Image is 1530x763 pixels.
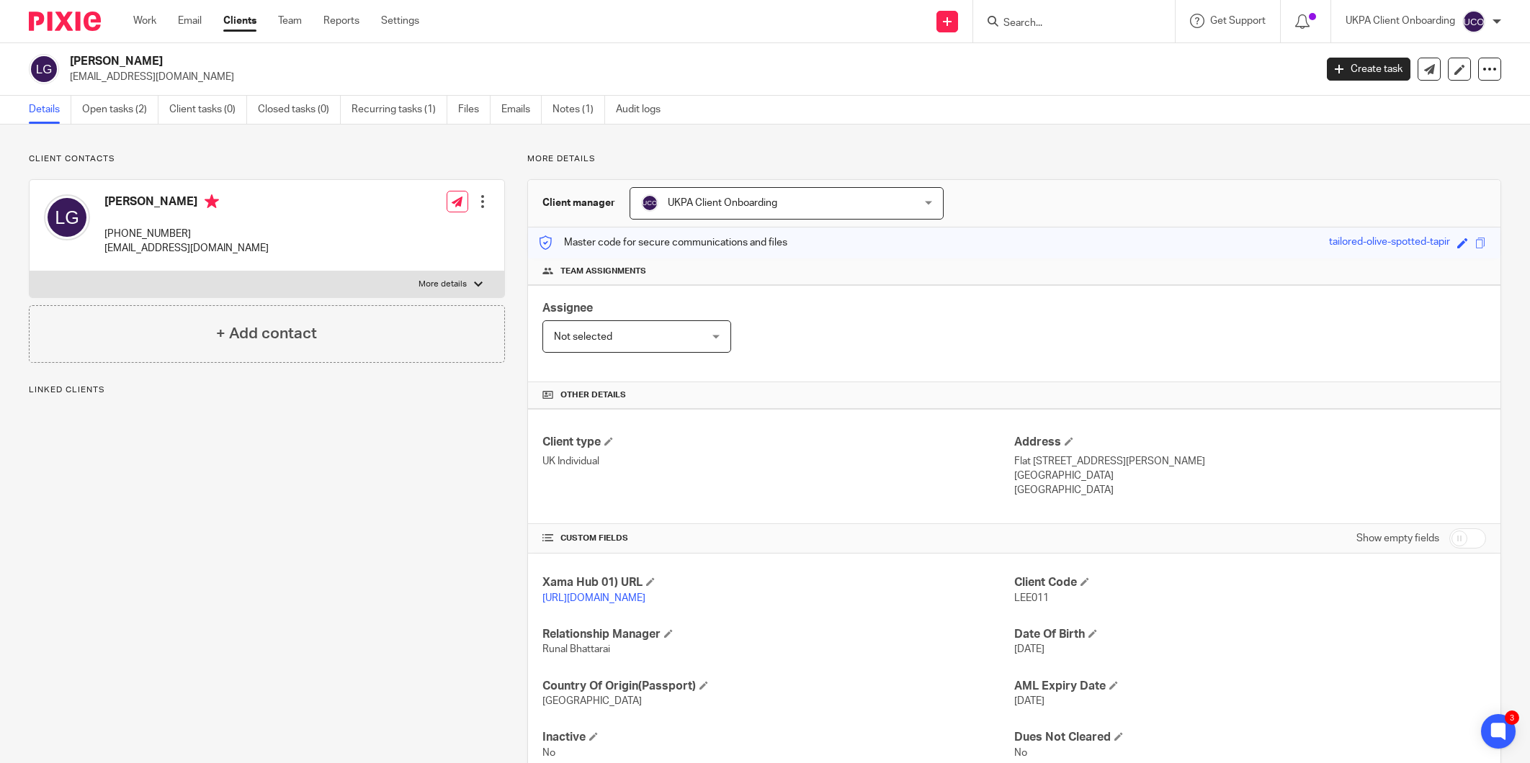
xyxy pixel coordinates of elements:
[29,384,505,396] p: Linked clients
[381,14,419,28] a: Settings
[70,54,1058,69] h2: [PERSON_NAME]
[29,96,71,124] a: Details
[542,730,1014,745] h4: Inactive
[82,96,158,124] a: Open tasks (2)
[554,332,612,342] span: Not selected
[1014,679,1486,694] h4: AML Expiry Date
[169,96,247,124] a: Client tasks (0)
[542,593,645,603] a: [URL][DOMAIN_NAME]
[278,14,302,28] a: Team
[668,198,777,208] span: UKPA Client Onboarding
[1346,14,1455,28] p: UKPA Client Onboarding
[1014,748,1027,758] span: No
[501,96,542,124] a: Emails
[216,322,317,345] h4: + Add contact
[104,194,269,212] h4: [PERSON_NAME]
[542,533,1014,544] h4: CUSTOM FIELDS
[1210,16,1266,26] span: Get Support
[205,194,219,209] i: Primary
[616,96,671,124] a: Audit logs
[560,266,646,277] span: Team assignments
[1014,627,1486,642] h4: Date Of Birth
[70,70,1305,84] p: [EMAIL_ADDRESS][DOMAIN_NAME]
[29,54,59,84] img: svg%3E
[539,235,787,250] p: Master code for secure communications and files
[104,241,269,256] p: [EMAIL_ADDRESS][DOMAIN_NAME]
[1329,235,1450,251] div: tailored-olive-spotted-tapir
[1505,710,1519,725] div: 3
[1002,17,1132,30] input: Search
[178,14,202,28] a: Email
[542,748,555,758] span: No
[1014,454,1486,469] p: Flat [STREET_ADDRESS][PERSON_NAME]
[29,153,505,165] p: Client contacts
[542,196,615,210] h3: Client manager
[352,96,447,124] a: Recurring tasks (1)
[527,153,1501,165] p: More details
[641,194,658,212] img: svg%3E
[29,12,101,31] img: Pixie
[1014,469,1486,483] p: [GEOGRAPHIC_DATA]
[552,96,605,124] a: Notes (1)
[419,279,467,290] p: More details
[1014,435,1486,450] h4: Address
[1014,483,1486,497] p: [GEOGRAPHIC_DATA]
[458,96,491,124] a: Files
[323,14,359,28] a: Reports
[542,435,1014,450] h4: Client type
[542,679,1014,694] h4: Country Of Origin(Passport)
[1327,58,1410,81] a: Create task
[542,575,1014,590] h4: Xama Hub 01) URL
[223,14,256,28] a: Clients
[542,302,593,314] span: Assignee
[44,194,90,240] img: svg%3E
[542,644,610,654] span: Runal Bhattarai
[1462,10,1485,33] img: svg%3E
[1014,696,1044,706] span: [DATE]
[258,96,341,124] a: Closed tasks (0)
[542,454,1014,469] p: UK Individual
[560,389,626,401] span: Other details
[1014,575,1486,590] h4: Client Code
[1356,531,1439,546] label: Show empty fields
[1014,593,1049,603] span: LEE011
[1014,730,1486,745] h4: Dues Not Cleared
[542,627,1014,642] h4: Relationship Manager
[104,227,269,241] p: [PHONE_NUMBER]
[542,696,642,706] span: [GEOGRAPHIC_DATA]
[133,14,156,28] a: Work
[1014,644,1044,654] span: [DATE]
